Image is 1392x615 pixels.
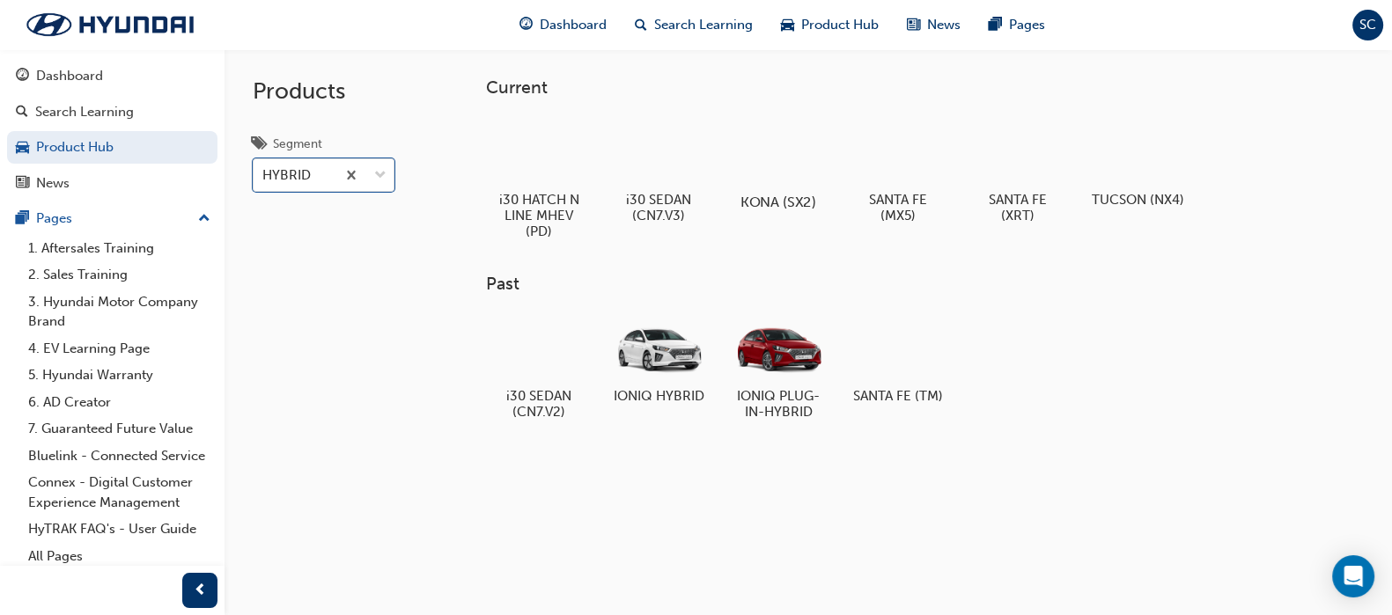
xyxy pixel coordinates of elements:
span: pages-icon [989,14,1002,36]
a: SANTA FE (MX5) [845,112,951,230]
a: i30 SEDAN (CN7.V3) [606,112,711,230]
span: Product Hub [801,15,879,35]
a: SANTA FE (XRT) [965,112,1071,230]
span: news-icon [16,176,29,192]
span: Search Learning [654,15,753,35]
button: DashboardSearch LearningProduct HubNews [7,56,217,202]
a: 7. Guaranteed Future Value [21,415,217,443]
span: News [927,15,961,35]
h5: i30 HATCH N LINE MHEV (PD) [493,192,586,239]
div: Segment [273,135,322,153]
a: pages-iconPages [975,7,1059,43]
div: Dashboard [36,66,103,86]
a: KONA (SX2) [725,112,831,214]
span: guage-icon [519,14,533,36]
button: Pages [7,202,217,235]
span: Pages [1009,15,1045,35]
a: IONIQ HYBRID [606,309,711,411]
h5: SANTA FE (TM) [852,388,945,404]
a: i30 HATCH N LINE MHEV (PD) [486,112,592,245]
img: Trak [9,6,211,43]
span: car-icon [781,14,794,36]
a: Bluelink - Connected Service [21,443,217,470]
span: news-icon [907,14,920,36]
a: news-iconNews [893,7,975,43]
div: News [36,173,70,194]
div: HYBRID [262,165,311,186]
span: tags-icon [253,137,266,153]
a: News [7,167,217,200]
h5: IONIQ HYBRID [613,388,705,404]
div: Open Intercom Messenger [1332,555,1374,597]
button: SC [1352,10,1383,40]
span: prev-icon [194,580,207,602]
a: SANTA FE (TM) [845,309,951,411]
a: 1. Aftersales Training [21,235,217,262]
a: i30 SEDAN (CN7.V2) [486,309,592,427]
a: 2. Sales Training [21,261,217,289]
h5: SANTA FE (XRT) [972,192,1064,223]
a: IONIQ PLUG-IN-HYBRID [725,309,831,427]
a: Connex - Digital Customer Experience Management [21,469,217,516]
h5: i30 SEDAN (CN7.V3) [613,192,705,223]
span: Dashboard [540,15,607,35]
span: guage-icon [16,69,29,84]
div: Pages [36,209,72,229]
a: car-iconProduct Hub [767,7,893,43]
h5: i30 SEDAN (CN7.V2) [493,388,586,420]
a: TUCSON (NX4) [1085,112,1190,214]
span: pages-icon [16,211,29,227]
h5: KONA (SX2) [730,194,828,210]
span: down-icon [374,165,387,187]
a: 3. Hyundai Motor Company Brand [21,289,217,335]
h5: TUCSON (NX4) [1092,192,1184,208]
a: HyTRAK FAQ's - User Guide [21,516,217,543]
a: 6. AD Creator [21,389,217,416]
a: Product Hub [7,131,217,164]
a: Search Learning [7,96,217,128]
a: 4. EV Learning Page [21,335,217,362]
a: All Pages [21,543,217,570]
a: Dashboard [7,60,217,92]
h3: Past [486,274,1364,294]
a: guage-iconDashboard [505,7,621,43]
div: Search Learning [35,102,134,122]
span: car-icon [16,140,29,156]
span: search-icon [635,14,647,36]
h5: IONIQ PLUG-IN-HYBRID [733,388,825,420]
h5: SANTA FE (MX5) [852,192,945,223]
h3: Current [486,77,1364,98]
span: SC [1359,15,1376,35]
h2: Products [253,77,394,106]
span: up-icon [198,208,210,231]
span: search-icon [16,105,28,121]
a: search-iconSearch Learning [621,7,767,43]
a: 5. Hyundai Warranty [21,362,217,389]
